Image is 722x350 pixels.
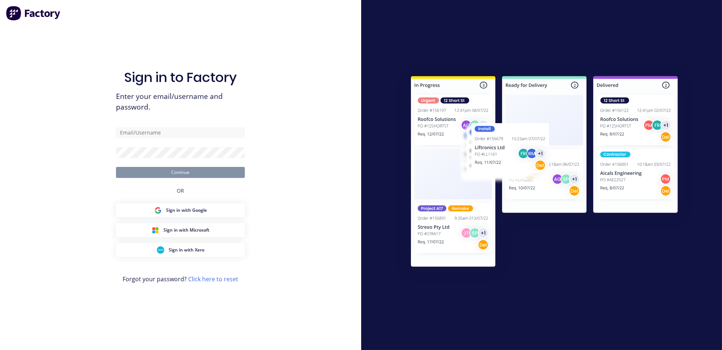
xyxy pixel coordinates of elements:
[166,207,207,214] span: Sign in with Google
[116,167,245,178] button: Continue
[116,127,245,138] input: Email/Username
[152,226,159,234] img: Microsoft Sign in
[116,203,245,217] button: Google Sign inSign in with Google
[169,247,204,253] span: Sign in with Xero
[154,207,162,214] img: Google Sign in
[163,227,209,233] span: Sign in with Microsoft
[188,275,238,283] a: Click here to reset
[124,69,237,85] h1: Sign in to Factory
[116,91,245,113] span: Enter your email/username and password.
[177,178,184,203] div: OR
[116,243,245,257] button: Xero Sign inSign in with Xero
[116,223,245,237] button: Microsoft Sign inSign in with Microsoft
[157,246,164,254] img: Xero Sign in
[6,6,61,21] img: Factory
[395,61,694,284] img: Sign in
[123,275,238,283] span: Forgot your password?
